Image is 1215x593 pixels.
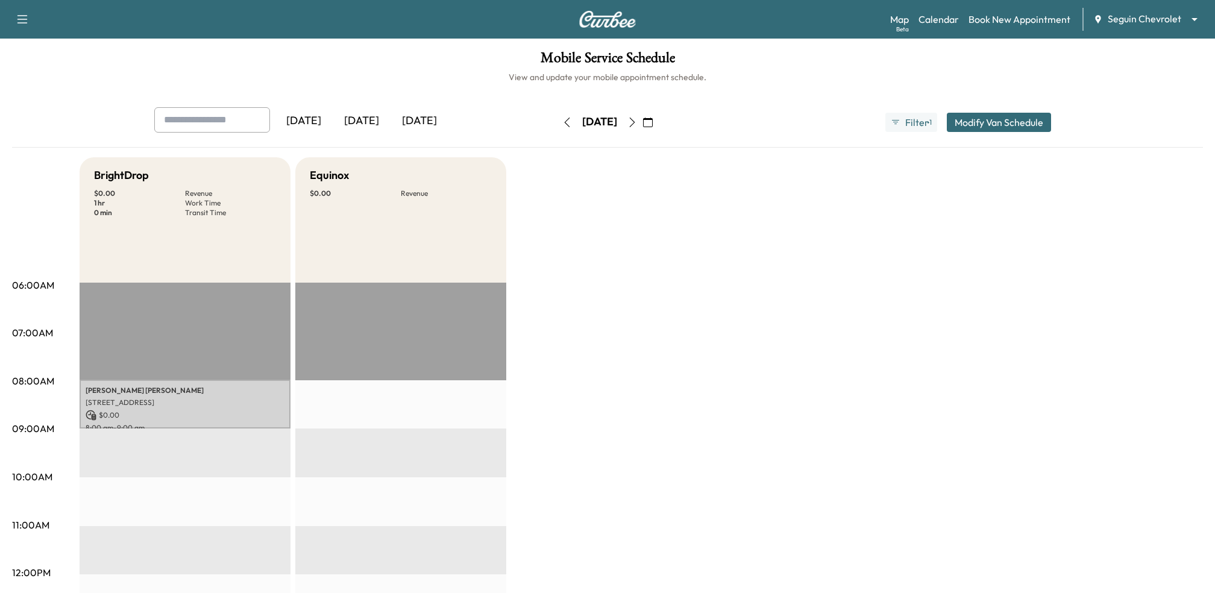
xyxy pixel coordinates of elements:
div: [DATE] [391,107,448,135]
h6: View and update your mobile appointment schedule. [12,71,1203,83]
div: Beta [896,25,909,34]
p: 06:00AM [12,278,54,292]
h5: Equinox [310,167,349,184]
p: 10:00AM [12,469,52,484]
span: 1 [929,118,932,127]
div: [DATE] [333,107,391,135]
p: $ 0.00 [86,410,284,421]
p: 1 hr [94,198,185,208]
p: [STREET_ADDRESS] [86,398,284,407]
p: Revenue [401,189,492,198]
a: Book New Appointment [969,12,1070,27]
span: Seguin Chevrolet [1108,12,1181,26]
span: ● [927,119,929,125]
p: Work Time [185,198,276,208]
button: Modify Van Schedule [947,113,1051,132]
p: 11:00AM [12,518,49,532]
p: 08:00AM [12,374,54,388]
div: [DATE] [582,115,617,130]
p: 8:00 am - 9:00 am [86,423,284,433]
p: Revenue [185,189,276,198]
p: [PERSON_NAME] [PERSON_NAME] [86,386,284,395]
p: 07:00AM [12,325,53,340]
a: Calendar [918,12,959,27]
p: $ 0.00 [310,189,401,198]
p: 0 min [94,208,185,218]
span: Filter [905,115,927,130]
p: $ 0.00 [94,189,185,198]
img: Curbee Logo [579,11,636,28]
p: 12:00PM [12,565,51,580]
p: Transit Time [185,208,276,218]
h5: BrightDrop [94,167,149,184]
div: [DATE] [275,107,333,135]
a: MapBeta [890,12,909,27]
p: 09:00AM [12,421,54,436]
h1: Mobile Service Schedule [12,51,1203,71]
button: Filter●1 [885,113,937,132]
